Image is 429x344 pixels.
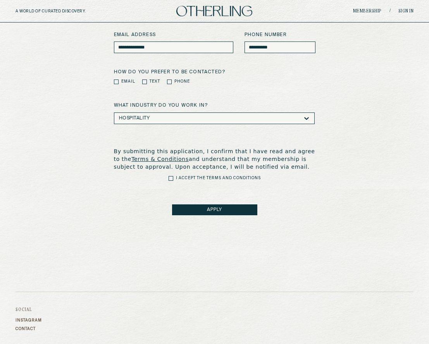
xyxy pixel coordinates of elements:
label: Text [150,79,160,85]
label: I Accept the Terms and Conditions [176,175,261,181]
img: logo [176,6,252,16]
label: Email [121,79,135,85]
a: Membership [353,9,382,14]
label: How do you prefer to be contacted? [114,69,315,76]
span: / [389,8,391,14]
h5: A WORLD OF CURATED DISCOVERY. [16,9,120,14]
label: Email address [114,31,233,38]
p: By submitting this application, I confirm that I have read and agree to the and understand that m... [114,147,315,171]
a: Contact [16,327,42,331]
a: Terms & Conditions [131,156,189,162]
button: APPLY [172,204,257,215]
label: Phone number [245,31,315,38]
a: Instagram [16,318,42,323]
a: Sign in [398,9,414,14]
h3: Social [16,308,42,312]
label: Phone [174,79,190,85]
div: Hospitality [119,116,150,121]
label: What industry do you work in? [114,103,208,108]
